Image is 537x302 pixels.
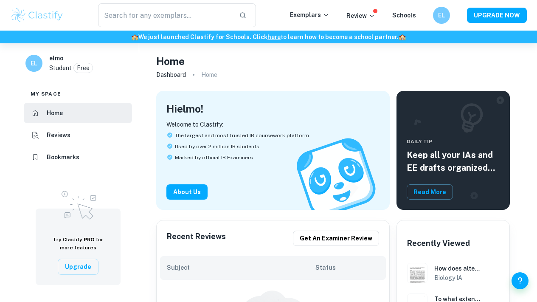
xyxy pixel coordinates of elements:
[29,59,39,68] h6: EL
[167,231,226,246] h6: Recent Reviews
[434,264,481,273] h6: How does altering [MEDICAL_DATA] concentration (0%,1%,2%,3%,4%,5%) affect the rate of germination...
[392,12,416,19] a: Schools
[46,236,110,252] h6: Try Clastify for more features
[437,11,447,20] h6: EL
[293,231,379,246] button: Get an examiner review
[57,186,99,222] img: Upgrade to Pro
[24,147,132,167] a: Bookmarks
[58,259,98,275] button: Upgrade
[267,34,281,40] a: here
[156,54,185,69] h4: Home
[407,149,500,174] h5: Keep all your IAs and EE drafts organized and dated
[433,7,450,24] button: EL
[24,103,132,123] a: Home
[31,90,61,98] span: My space
[201,70,217,79] p: Home
[98,3,232,27] input: Search for any exemplars...
[156,69,186,81] a: Dashboard
[175,132,309,139] span: The largest and most trusted IB coursework platform
[467,8,527,23] button: UPGRADE NOW
[2,32,535,42] h6: We just launched Clastify for Schools. Click to learn how to become a school partner.
[407,263,427,283] img: Biology IA example thumbnail: How does altering Hydrogen Peroxide conc
[49,54,63,63] h6: elmo
[512,272,529,289] button: Help and Feedback
[399,34,406,40] span: 🏫
[167,263,315,272] h6: Subject
[47,130,70,140] h6: Reviews
[47,108,63,118] h6: Home
[290,10,329,20] p: Exemplars
[77,63,90,73] p: Free
[404,260,503,287] a: Biology IA example thumbnail: How does altering Hydrogen Peroxide concHow does altering [MEDICAL_...
[166,120,380,129] p: Welcome to Clastify:
[49,63,72,73] p: Student
[175,143,259,150] span: Used by over 2 million IB students
[407,184,453,200] button: Read More
[166,184,208,200] button: About Us
[10,7,64,24] img: Clastify logo
[407,138,500,145] span: Daily Tip
[24,125,132,145] a: Reviews
[407,237,470,249] h6: Recently Viewed
[166,101,203,116] h4: Hi elmo !
[47,152,79,162] h6: Bookmarks
[131,34,138,40] span: 🏫
[315,263,379,272] h6: Status
[434,273,481,282] h6: Biology IA
[346,11,375,20] p: Review
[84,237,95,243] span: PRO
[175,154,253,161] span: Marked by official IB Examiners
